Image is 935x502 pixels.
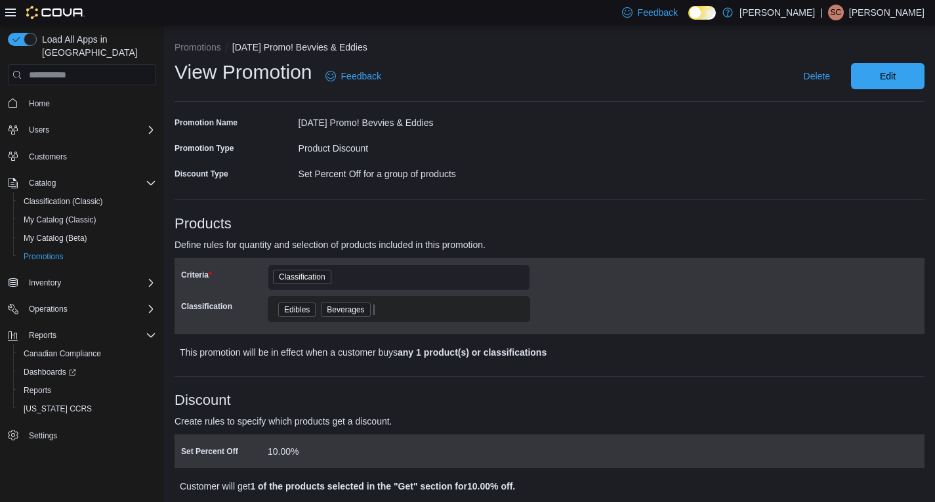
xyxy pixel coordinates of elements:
label: Classification [181,301,232,312]
a: Home [24,96,55,112]
p: Customer will get [180,478,734,494]
span: Reports [24,385,51,396]
span: Home [29,98,50,109]
button: Catalog [3,174,161,192]
span: SC [831,5,842,20]
button: Reports [13,381,161,400]
span: Dashboards [18,364,156,380]
p: [PERSON_NAME] [739,5,815,20]
div: [DATE] Promo! Bevvies & Eddies [299,112,550,128]
span: Settings [29,430,57,441]
b: any 1 product(s) or classifications [398,347,547,358]
button: Inventory [3,274,161,292]
span: Users [24,122,156,138]
span: Canadian Compliance [24,348,101,359]
div: Sheldon Creightney [828,5,844,20]
label: Set Percent Off [181,446,238,457]
p: Define rules for quantity and selection of products included in this promotion. [175,237,737,253]
b: 1 of the products selected in the "Get" section for 10.00% off . [250,481,515,492]
button: [US_STATE] CCRS [13,400,161,418]
h3: Products [175,216,925,232]
span: Beverages [327,303,364,316]
a: My Catalog (Classic) [18,212,102,228]
span: Operations [29,304,68,314]
p: | [820,5,823,20]
button: Reports [24,327,62,343]
button: Delete [799,63,835,89]
label: Promotion Name [175,117,238,128]
span: Operations [24,301,156,317]
label: Promotion Type [175,143,234,154]
button: Customers [3,147,161,166]
button: Catalog [24,175,61,191]
span: Canadian Compliance [18,346,156,362]
span: Dashboards [24,367,76,377]
button: My Catalog (Classic) [13,211,161,229]
span: Reports [24,327,156,343]
span: Customers [29,152,67,162]
span: Classification [279,270,325,283]
p: [PERSON_NAME] [849,5,925,20]
span: Reports [18,383,156,398]
img: Cova [26,6,85,19]
span: Customers [24,148,156,165]
button: Users [3,121,161,139]
nav: An example of EuiBreadcrumbs [175,41,925,56]
div: 10.00% [268,441,444,457]
button: Users [24,122,54,138]
button: Promotions [175,42,221,52]
span: Edibles [278,303,316,317]
a: My Catalog (Beta) [18,230,93,246]
span: Inventory [29,278,61,288]
button: Inventory [24,275,66,291]
label: Criteria [181,270,212,280]
h1: View Promotion [175,59,312,85]
span: Inventory [24,275,156,291]
h3: Discount [175,392,925,408]
button: Reports [3,326,161,345]
span: Load All Apps in [GEOGRAPHIC_DATA] [37,33,156,59]
button: Edit [851,63,925,89]
a: Feedback [320,63,386,89]
span: Promotions [24,251,64,262]
a: [US_STATE] CCRS [18,401,97,417]
span: Classification (Classic) [24,196,103,207]
span: Feedback [638,6,678,19]
span: Reports [29,330,56,341]
div: Product Discount [299,138,550,154]
span: Washington CCRS [18,401,156,417]
span: Beverages [321,303,370,317]
button: Classification (Classic) [13,192,161,211]
span: Edibles [284,303,310,316]
a: Reports [18,383,56,398]
span: My Catalog (Classic) [24,215,96,225]
span: Classification (Classic) [18,194,156,209]
p: Create rules to specify which products get a discount. [175,413,737,429]
span: Catalog [29,178,56,188]
span: Feedback [341,70,381,83]
span: My Catalog (Classic) [18,212,156,228]
a: Dashboards [18,364,81,380]
span: My Catalog (Beta) [18,230,156,246]
a: Settings [24,428,62,444]
span: Catalog [24,175,156,191]
span: Home [24,94,156,111]
span: Settings [24,427,156,444]
div: Set Percent Off for a group of products [299,163,550,179]
input: Dark Mode [688,6,716,20]
span: Edit [880,70,896,83]
button: Home [3,93,161,112]
nav: Complex example [8,88,156,479]
span: My Catalog (Beta) [24,233,87,243]
span: Delete [804,70,830,83]
button: Promotions [13,247,161,266]
button: Settings [3,426,161,445]
span: Promotions [18,249,156,264]
a: Promotions [18,249,69,264]
button: [DATE] Promo! Bevvies & Eddies [232,42,367,52]
button: My Catalog (Beta) [13,229,161,247]
a: Classification (Classic) [18,194,108,209]
button: Canadian Compliance [13,345,161,363]
button: Operations [24,301,73,317]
